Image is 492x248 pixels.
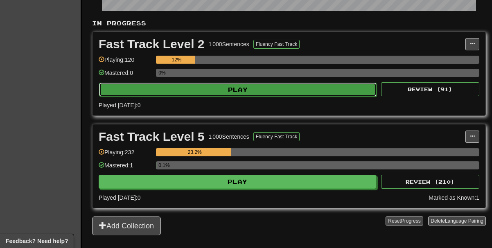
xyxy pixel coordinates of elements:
[386,216,423,225] button: ResetProgress
[158,148,231,156] div: 23.2%
[92,216,161,235] button: Add Collection
[99,102,140,108] span: Played [DATE]: 0
[428,216,486,225] button: DeleteLanguage Pairing
[99,69,152,82] div: Mastered: 0
[209,133,249,141] div: 1 000 Sentences
[99,38,205,50] div: Fast Track Level 2
[99,56,152,69] div: Playing: 120
[209,40,249,48] div: 1 000 Sentences
[99,131,205,143] div: Fast Track Level 5
[99,161,152,175] div: Mastered: 1
[381,175,479,189] button: Review (210)
[401,218,421,224] span: Progress
[253,132,300,141] button: Fluency Fast Track
[158,56,195,64] div: 12%
[253,40,300,49] button: Fluency Fast Track
[92,19,486,27] p: In Progress
[445,218,483,224] span: Language Pairing
[429,194,479,202] div: Marked as Known: 1
[381,82,479,96] button: Review (91)
[6,237,68,245] span: Open feedback widget
[99,148,152,162] div: Playing: 232
[99,194,140,201] span: Played [DATE]: 0
[99,83,377,97] button: Play
[99,175,376,189] button: Play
